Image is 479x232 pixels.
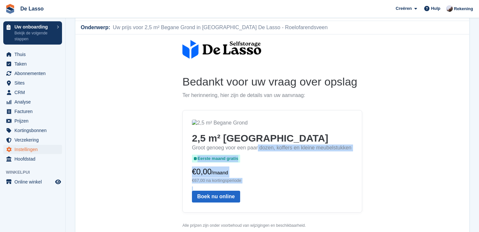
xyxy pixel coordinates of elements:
[107,6,186,24] img: De Lasso Logo
[14,78,54,87] span: Sites
[3,97,62,106] a: menu
[3,154,62,164] a: menu
[14,25,53,29] p: Uw onboarding
[116,144,277,149] p: €67,00 na kortingsperiode
[116,97,277,110] h2: 2,5 m² [GEOGRAPHIC_DATA]
[14,69,54,78] span: Abonnementen
[14,116,54,126] span: Prijzen
[14,135,54,145] span: Verzekering
[14,107,54,116] span: Facturen
[3,177,62,186] a: menu
[3,135,62,145] a: menu
[431,5,440,12] span: Hulp
[14,97,54,106] span: Analyse
[14,50,54,59] span: Thuis
[14,126,54,135] span: Kortingsbonnen
[3,69,62,78] a: menu
[3,126,62,135] a: menu
[116,85,277,92] img: 2,5 m² Begane Grond
[107,40,287,54] h1: Bedankt voor uw vraag over opslag
[454,6,473,12] span: Rekening
[14,59,54,68] span: Taken
[18,3,46,14] a: De Lasso
[136,135,153,141] span: /maand
[14,145,54,154] span: Instellingen
[54,178,62,186] a: Previewwinkel
[14,154,54,164] span: Hoofdstad
[3,145,62,154] a: menu
[3,88,62,97] a: menu
[110,24,328,31] span: Uw prijs voor 2,5 m² Begane Grond in [GEOGRAPHIC_DATA] De Lasso - Roelofarendsveen
[3,59,62,68] a: menu
[396,5,412,12] span: Creëren
[116,110,277,117] p: Groot genoeg voor een paar dozen, koffers en kleine meubelstukken
[116,132,277,143] p: €0,00
[3,116,62,126] a: menu
[14,177,54,186] span: Online winkel
[6,169,65,176] span: Winkelpui
[81,24,110,31] span: Onderwerp:
[446,5,453,12] img: Babs jansen
[3,107,62,116] a: menu
[116,156,165,168] a: Boek nu online
[107,189,287,194] p: Alle prijzen zijn onder voorbehoud van wijzigingen en beschikbaarheid.
[107,221,287,228] h6: Hulp nodig?
[14,88,54,97] span: CRM
[3,21,62,45] a: Uw onboarding Bekijk de volgende stappen
[3,78,62,87] a: menu
[116,120,165,128] span: Eerste maand gratis
[14,30,53,42] p: Bekijk de volgende stappen
[3,50,62,59] a: menu
[5,4,15,14] img: stora-icon-8386f47178a22dfd0bd8f6a31ec36ba5ce8667c1dd55bd0f319d3a0aa187defe.svg
[107,58,287,65] p: Ter herinnering, hier zijn de details van uw aanvraag:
